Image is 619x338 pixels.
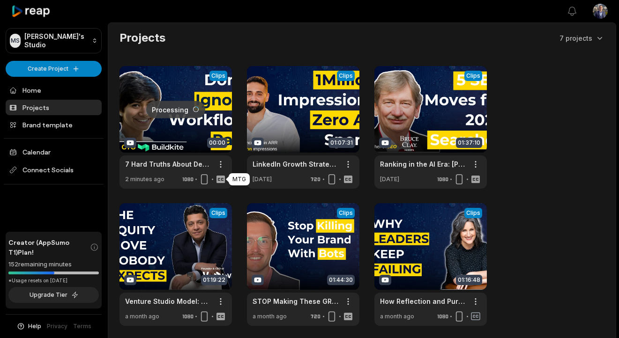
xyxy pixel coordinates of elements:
div: MTG [229,173,250,185]
a: STOP Making These GROWTH Mistakes on Social Media in [DATE]! [253,296,339,306]
button: Create Project [6,61,102,77]
a: LinkedIn Growth Strategy 2025: What’s Working Right Now [253,159,339,169]
a: Projects [6,100,102,115]
a: Terms [73,322,91,331]
a: 7 Hard Truths About Developer Productivity Tech Leaders Can’t Ignore [125,159,211,169]
a: Ranking in the AI Era: [PERSON_NAME] Strategy for SEO Success in [DATE] [380,159,466,169]
h2: Projects [119,30,165,45]
button: Help [16,322,41,331]
div: 152 remaining minutes [8,260,99,269]
a: Venture Studio Model: The Secret Weapon Behind Sustainable Startups | [PERSON_NAME] [125,296,211,306]
button: 7 projects [559,33,604,43]
span: Connect Socials [6,162,102,178]
span: Help [28,322,41,331]
button: Upgrade Tier [8,287,99,303]
p: [PERSON_NAME]'s Studio [24,32,88,49]
span: Creator (AppSumo T1) Plan! [8,237,90,257]
div: *Usage resets on [DATE] [8,277,99,284]
a: How Reflection and Purpose Drive Tech Innovation and Success [380,296,466,306]
div: MS [10,34,21,48]
a: Brand template [6,117,102,132]
a: Calendar [6,144,102,160]
a: Privacy [47,322,67,331]
a: Home [6,82,102,98]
